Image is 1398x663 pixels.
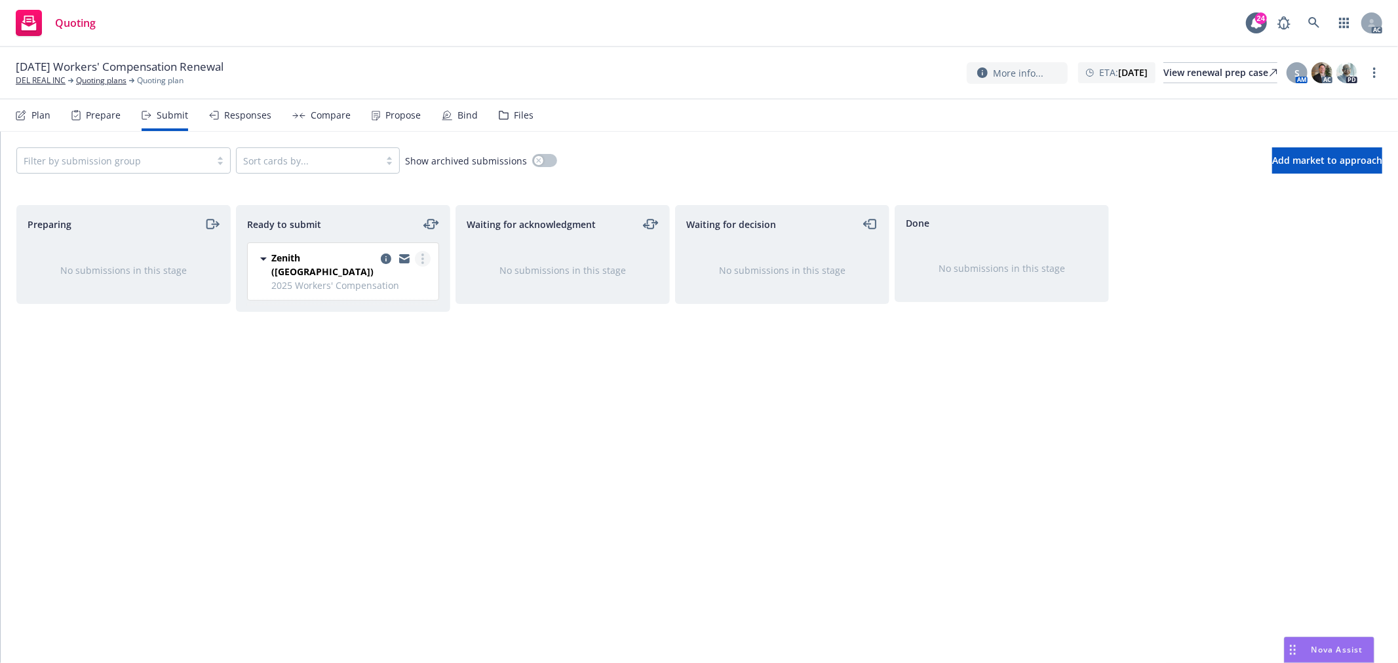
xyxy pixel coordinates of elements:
div: Propose [385,110,421,121]
div: Files [514,110,534,121]
a: Quoting plans [76,75,126,86]
a: Quoting [10,5,101,41]
span: More info... [993,66,1043,80]
span: Done [906,216,929,230]
a: View renewal prep case [1163,62,1277,83]
a: more [415,251,431,267]
div: View renewal prep case [1163,63,1277,83]
a: copy logging email [378,251,394,267]
span: ETA : [1099,66,1148,79]
div: Prepare [86,110,121,121]
span: Show archived submissions [405,154,527,168]
span: 2025 Workers' Compensation [271,278,431,292]
a: more [1367,65,1382,81]
div: Drag to move [1285,637,1301,662]
a: moveLeftRight [423,216,439,232]
span: Quoting [55,18,96,28]
span: Ready to submit [247,218,321,231]
strong: [DATE] [1118,66,1148,79]
button: Nova Assist [1284,637,1374,663]
span: Nova Assist [1311,644,1363,655]
button: More info... [967,62,1068,84]
a: moveLeft [863,216,878,232]
a: Search [1301,10,1327,36]
div: No submissions in this stage [697,263,868,277]
span: [DATE] Workers' Compensation Renewal [16,59,223,75]
button: Add market to approach [1272,147,1382,174]
a: moveRight [204,216,220,232]
img: photo [1311,62,1332,83]
div: No submissions in this stage [38,263,209,277]
div: 24 [1255,12,1267,24]
a: moveLeftRight [643,216,659,232]
div: No submissions in this stage [477,263,648,277]
a: Report a Bug [1271,10,1297,36]
img: photo [1336,62,1357,83]
a: Switch app [1331,10,1357,36]
span: Preparing [28,218,71,231]
div: Bind [457,110,478,121]
a: DEL REAL INC [16,75,66,86]
span: S [1294,66,1300,80]
div: Compare [311,110,351,121]
a: copy logging email [397,251,412,267]
span: Waiting for acknowledgment [467,218,596,231]
div: Submit [157,110,188,121]
span: Add market to approach [1272,154,1382,166]
span: Waiting for decision [686,218,776,231]
div: No submissions in this stage [916,261,1087,275]
span: Quoting plan [137,75,184,86]
div: Responses [224,110,271,121]
span: Zenith ([GEOGRAPHIC_DATA]) [271,251,376,278]
div: Plan [31,110,50,121]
